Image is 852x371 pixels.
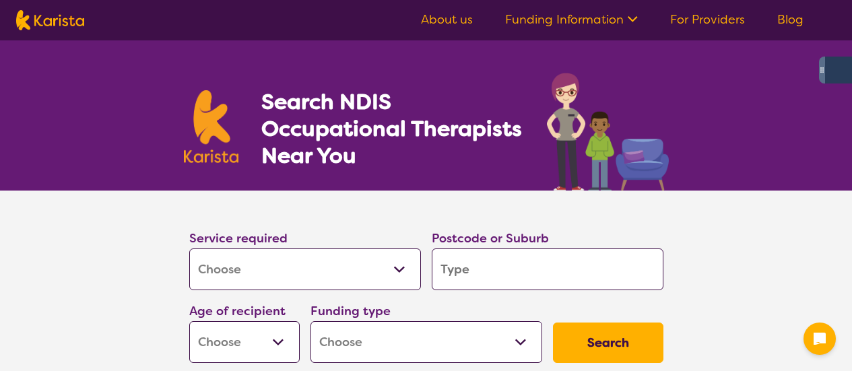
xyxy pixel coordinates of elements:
input: Type [432,248,663,290]
a: About us [421,11,473,28]
img: Karista logo [16,10,84,30]
h1: Search NDIS Occupational Therapists Near You [261,88,523,169]
label: Service required [189,230,288,246]
button: Search [553,323,663,363]
label: Postcode or Suburb [432,230,549,246]
a: For Providers [670,11,745,28]
a: Funding Information [505,11,638,28]
img: occupational-therapy [547,73,669,191]
label: Age of recipient [189,303,286,319]
a: Blog [777,11,804,28]
label: Funding type [310,303,391,319]
img: Karista logo [184,90,239,163]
